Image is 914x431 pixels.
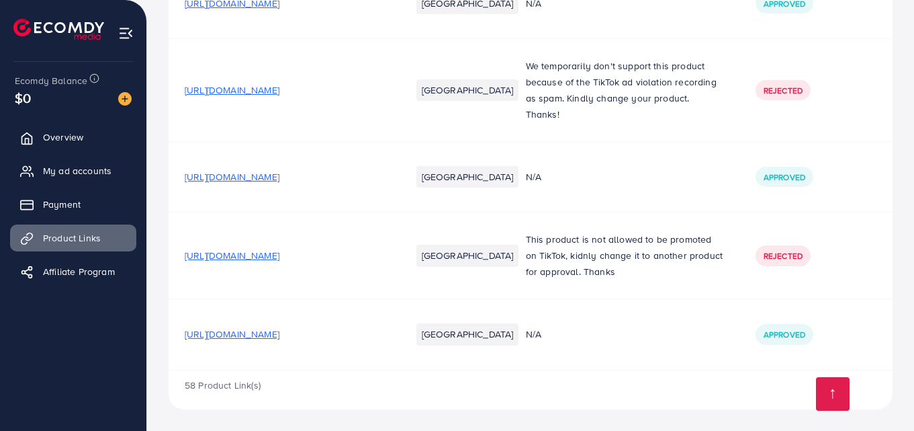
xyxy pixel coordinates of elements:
p: We temporarily don't support this product because of the TikTok ad violation recording as spam. K... [526,58,723,122]
span: [URL][DOMAIN_NAME] [185,327,279,341]
span: Product Links [43,231,101,245]
a: Product Links [10,225,136,251]
a: My ad accounts [10,157,136,184]
span: My ad accounts [43,164,111,178]
span: Approved [764,329,805,340]
iframe: Chat [857,370,904,421]
img: menu [118,26,134,41]
img: image [118,92,132,106]
span: Payment [43,198,81,211]
span: [URL][DOMAIN_NAME] [185,249,279,262]
a: Overview [10,124,136,151]
li: [GEOGRAPHIC_DATA] [416,323,519,345]
span: Ecomdy Balance [15,74,87,87]
a: Payment [10,191,136,218]
li: [GEOGRAPHIC_DATA] [416,245,519,266]
li: [GEOGRAPHIC_DATA] [416,79,519,101]
span: $0 [15,88,31,108]
span: Overview [43,130,83,144]
span: [URL][DOMAIN_NAME] [185,170,279,184]
span: Rejected [764,85,803,96]
li: [GEOGRAPHIC_DATA] [416,166,519,188]
span: N/A [526,170,541,184]
span: Affiliate Program [43,265,115,278]
span: [URL][DOMAIN_NAME] [185,83,279,97]
span: Approved [764,171,805,183]
span: N/A [526,327,541,341]
span: 58 Product Link(s) [185,379,261,392]
p: This product is not allowed to be promoted on TikTok, kidnly change it to another product for app... [526,231,723,280]
img: logo [13,19,104,40]
span: Rejected [764,250,803,262]
a: Affiliate Program [10,258,136,285]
